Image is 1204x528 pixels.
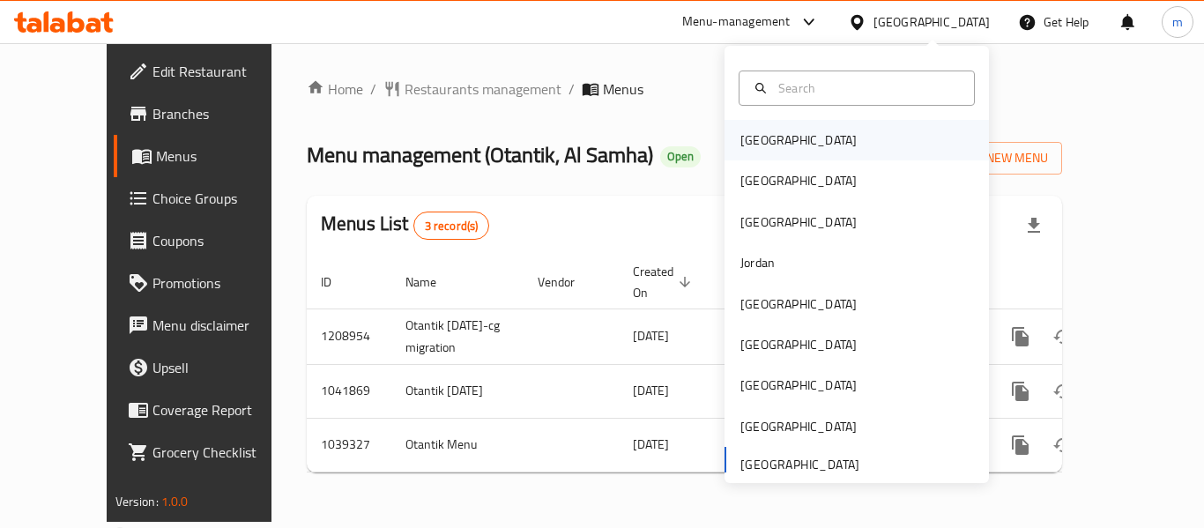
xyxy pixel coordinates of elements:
[307,418,391,472] td: 1039327
[114,389,308,431] a: Coverage Report
[114,262,308,304] a: Promotions
[152,272,294,294] span: Promotions
[114,304,308,346] a: Menu disclaimer
[1000,370,1042,413] button: more
[307,78,1062,100] nav: breadcrumb
[114,93,308,135] a: Branches
[740,376,857,395] div: [GEOGRAPHIC_DATA]
[633,324,669,347] span: [DATE]
[114,50,308,93] a: Edit Restaurant
[114,431,308,473] a: Grocery Checklist
[740,417,857,436] div: [GEOGRAPHIC_DATA]
[740,335,857,354] div: [GEOGRAPHIC_DATA]
[1042,370,1084,413] button: Change Status
[391,418,524,472] td: Otantik Menu
[740,212,857,232] div: [GEOGRAPHIC_DATA]
[383,78,561,100] a: Restaurants management
[152,442,294,463] span: Grocery Checklist
[1042,316,1084,358] button: Change Status
[603,78,643,100] span: Menus
[307,364,391,418] td: 1041869
[152,61,294,82] span: Edit Restaurant
[1172,12,1183,32] span: m
[152,230,294,251] span: Coupons
[660,149,701,164] span: Open
[940,147,1048,169] span: Add New Menu
[414,218,489,234] span: 3 record(s)
[740,294,857,314] div: [GEOGRAPHIC_DATA]
[307,309,391,364] td: 1208954
[633,433,669,456] span: [DATE]
[161,490,189,513] span: 1.0.0
[152,315,294,336] span: Menu disclaimer
[633,261,696,303] span: Created On
[152,103,294,124] span: Branches
[114,135,308,177] a: Menus
[152,188,294,209] span: Choice Groups
[321,271,354,293] span: ID
[391,364,524,418] td: Otantik [DATE]
[307,78,363,100] a: Home
[740,130,857,150] div: [GEOGRAPHIC_DATA]
[370,78,376,100] li: /
[114,177,308,219] a: Choice Groups
[740,253,775,272] div: Jordan
[1013,205,1055,247] div: Export file
[391,309,524,364] td: Otantik [DATE]-cg migration
[405,271,459,293] span: Name
[538,271,598,293] span: Vendor
[1042,424,1084,466] button: Change Status
[307,135,653,175] span: Menu management ( Otantik, Al Samha )
[873,12,990,32] div: [GEOGRAPHIC_DATA]
[115,490,159,513] span: Version:
[114,219,308,262] a: Coupons
[413,212,490,240] div: Total records count
[569,78,575,100] li: /
[633,379,669,402] span: [DATE]
[660,146,701,167] div: Open
[740,171,857,190] div: [GEOGRAPHIC_DATA]
[114,346,308,389] a: Upsell
[925,142,1062,175] button: Add New Menu
[152,399,294,420] span: Coverage Report
[682,11,791,33] div: Menu-management
[156,145,294,167] span: Menus
[405,78,561,100] span: Restaurants management
[771,78,963,98] input: Search
[321,211,489,240] h2: Menus List
[1000,316,1042,358] button: more
[152,357,294,378] span: Upsell
[1000,424,1042,466] button: more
